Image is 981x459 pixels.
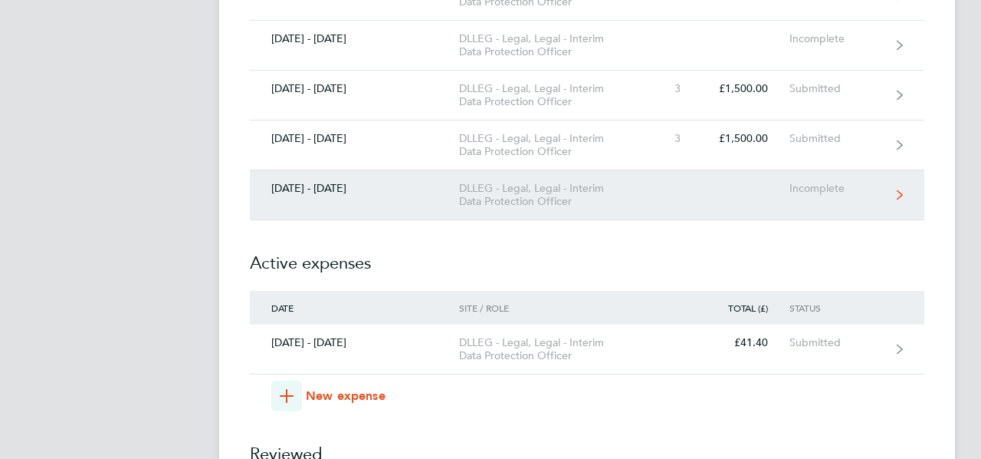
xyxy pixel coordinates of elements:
div: 3 [635,132,702,145]
a: [DATE] - [DATE]DLLEG - Legal, Legal - Interim Data Protection OfficerIncomplete [250,21,924,71]
div: [DATE] - [DATE] [250,132,459,145]
div: Submitted [789,132,884,145]
div: [DATE] - [DATE] [250,182,459,195]
div: DLLEG - Legal, Legal - Interim Data Protection Officer [459,336,635,362]
div: Submitted [789,336,884,349]
div: Incomplete [789,182,884,195]
div: [DATE] - [DATE] [250,32,459,45]
div: £41.40 [702,336,789,349]
a: [DATE] - [DATE]DLLEG - Legal, Legal - Interim Data Protection OfficerIncomplete [250,170,924,220]
button: New expense [271,381,386,411]
div: 3 [635,82,702,95]
div: DLLEG - Legal, Legal - Interim Data Protection Officer [459,132,635,158]
a: [DATE] - [DATE]DLLEG - Legal, Legal - Interim Data Protection Officer3£1,500.00Submitted [250,71,924,121]
div: DLLEG - Legal, Legal - Interim Data Protection Officer [459,82,635,108]
div: Total (£) [702,302,789,313]
div: [DATE] - [DATE] [250,336,459,349]
div: DLLEG - Legal, Legal - Interim Data Protection Officer [459,32,635,58]
div: Incomplete [789,32,884,45]
h2: Active expenses [250,220,924,291]
a: [DATE] - [DATE]DLLEG - Legal, Legal - Interim Data Protection Officer£41.40Submitted [250,325,924,375]
div: Site / Role [459,302,635,313]
div: £1,500.00 [702,132,789,145]
a: [DATE] - [DATE]DLLEG - Legal, Legal - Interim Data Protection Officer3£1,500.00Submitted [250,121,924,170]
div: DLLEG - Legal, Legal - Interim Data Protection Officer [459,182,635,208]
div: Date [250,302,459,313]
div: Status [789,302,884,313]
div: £1,500.00 [702,82,789,95]
span: New expense [306,387,386,405]
div: Submitted [789,82,884,95]
div: [DATE] - [DATE] [250,82,459,95]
